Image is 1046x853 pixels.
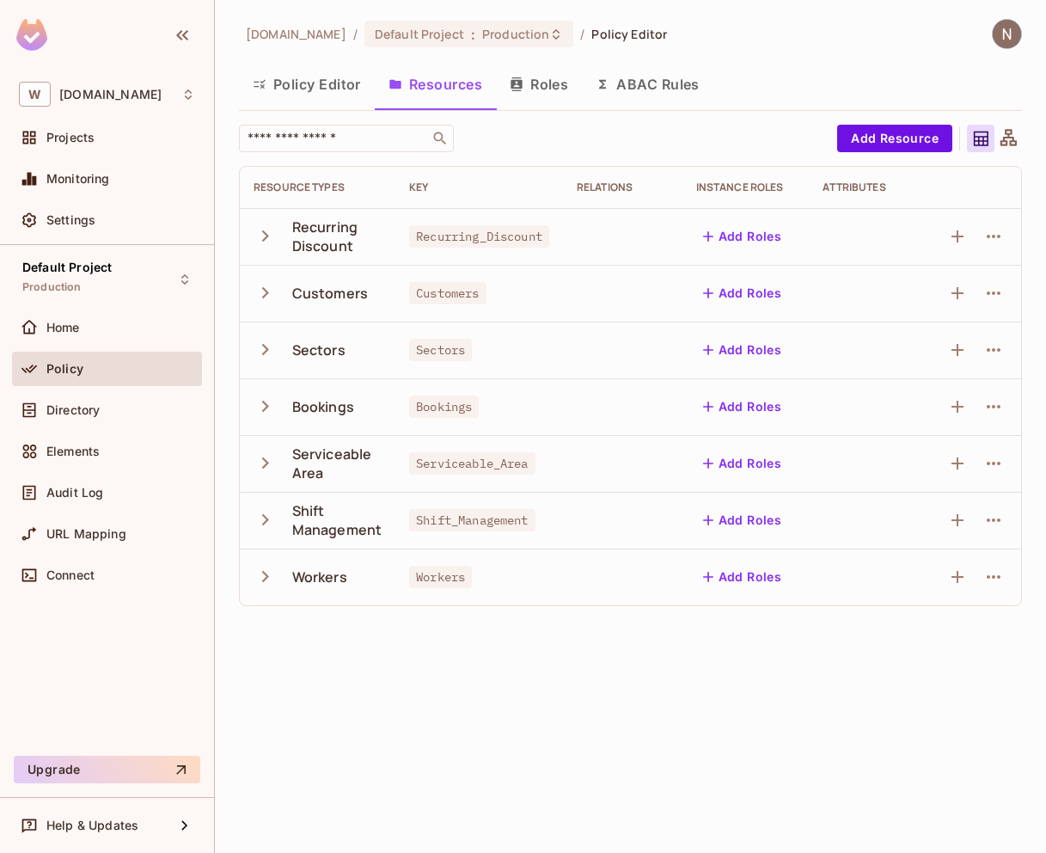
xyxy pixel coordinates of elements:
[696,181,796,194] div: Instance roles
[292,568,347,586] div: Workers
[246,26,346,42] span: the active workspace
[470,28,476,41] span: :
[696,563,789,591] button: Add Roles
[22,280,82,294] span: Production
[837,125,952,152] button: Add Resource
[409,566,472,588] span: Workers
[239,63,375,106] button: Policy Editor
[46,486,103,500] span: Audit Log
[409,452,535,475] span: Serviceable_Area
[14,756,200,783] button: Upgrade
[292,218,382,255] div: Recurring Discount
[292,341,346,359] div: Sectors
[409,181,549,194] div: Key
[22,261,112,274] span: Default Project
[59,88,162,101] span: Workspace: withpronto.com
[46,172,110,186] span: Monitoring
[577,181,669,194] div: Relations
[46,445,100,458] span: Elements
[696,336,789,364] button: Add Roles
[409,225,549,248] span: Recurring_Discount
[409,509,535,531] span: Shift_Management
[353,26,358,42] li: /
[19,82,51,107] span: W
[375,63,496,106] button: Resources
[591,26,667,42] span: Policy Editor
[46,321,80,334] span: Home
[696,450,789,477] button: Add Roles
[46,527,126,541] span: URL Mapping
[582,63,713,106] button: ABAC Rules
[580,26,584,42] li: /
[696,506,789,534] button: Add Roles
[16,19,47,51] img: SReyMgAAAABJRU5ErkJggg==
[292,501,382,539] div: Shift Management
[292,284,368,303] div: Customers
[409,396,479,418] span: Bookings
[292,397,354,416] div: Bookings
[254,181,382,194] div: Resource Types
[823,181,916,194] div: Attributes
[482,26,549,42] span: Production
[292,445,382,482] div: Serviceable Area
[993,20,1021,48] img: Naman Malik
[46,403,100,417] span: Directory
[46,568,95,582] span: Connect
[46,819,138,832] span: Help & Updates
[46,362,83,376] span: Policy
[696,223,789,250] button: Add Roles
[375,26,464,42] span: Default Project
[46,213,95,227] span: Settings
[409,282,486,304] span: Customers
[696,393,789,420] button: Add Roles
[409,339,472,361] span: Sectors
[46,131,95,144] span: Projects
[696,279,789,307] button: Add Roles
[496,63,582,106] button: Roles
